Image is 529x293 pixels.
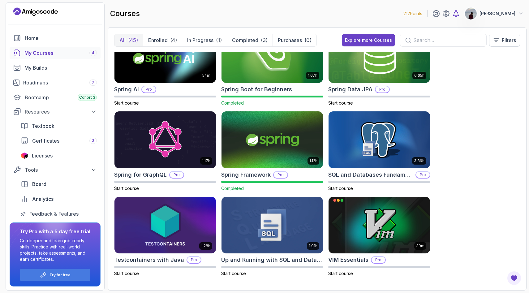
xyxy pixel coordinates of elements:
p: Pro [170,172,183,178]
button: Filters [489,34,520,47]
img: jetbrains icon [21,153,28,159]
p: Go deeper and learn job-ready skills. Practice with real-world projects, take assessments, and ea... [20,238,90,262]
p: 1.67h [308,73,317,78]
h2: Spring AI [114,85,139,94]
button: In Progress(1) [182,34,227,46]
span: Completed [221,100,244,106]
span: Licenses [32,152,53,159]
div: Tools [25,166,97,174]
p: Purchases [278,37,302,44]
button: Enrolled(4) [143,34,182,46]
a: roadmaps [10,76,101,89]
div: Roadmaps [23,79,97,86]
p: 1.12h [309,158,317,163]
p: 3.39h [414,158,424,163]
button: All(45) [114,34,143,46]
a: courses [10,47,101,59]
div: (1) [216,37,222,44]
img: user profile image [465,8,477,19]
div: (4) [170,37,177,44]
button: Purchases(0) [273,34,316,46]
p: Pro [142,86,156,93]
h2: SQL and Databases Fundamentals [328,170,413,179]
button: Explore more Courses [342,34,395,46]
div: Explore more Courses [345,37,392,43]
div: My Builds [24,64,97,71]
a: textbook [17,120,101,132]
h2: Spring for GraphQL [114,170,167,179]
span: Start course [328,186,353,191]
span: Certificates [32,137,59,144]
button: user profile image[PERSON_NAME] [465,7,524,20]
span: Start course [114,271,139,276]
p: Pro [187,257,201,263]
p: Filters [502,37,516,44]
h2: courses [110,9,140,19]
button: Try for free [20,269,90,281]
h2: Spring Boot for Beginners [221,85,292,94]
a: board [17,178,101,190]
input: Search... [413,37,481,44]
p: 1.91h [309,243,317,248]
img: SQL and Databases Fundamentals card [329,111,430,168]
p: 54m [202,73,210,78]
img: Spring Framework card [221,111,323,168]
p: 6.65h [414,73,424,78]
a: licenses [17,149,101,162]
div: Bootcamp [25,94,97,101]
h2: VIM Essentials [328,256,368,264]
p: All [119,37,126,44]
a: home [10,32,101,44]
div: (0) [304,37,312,44]
span: Start course [328,100,353,106]
span: Textbook [32,122,54,130]
h2: Spring Framework [221,170,271,179]
img: Spring Boot for Beginners card [221,26,323,83]
p: Completed [232,37,258,44]
span: Feedback & Features [29,210,79,218]
span: Analytics [32,195,54,203]
div: My Courses [24,49,97,57]
p: [PERSON_NAME] [480,11,515,17]
a: Landing page [13,7,58,17]
p: 1.17h [202,158,210,163]
span: 7 [92,80,94,85]
div: (3) [261,37,268,44]
a: bootcamp [10,91,101,104]
button: Completed(3) [227,34,273,46]
span: Start course [114,100,139,106]
p: In Progress [187,37,213,44]
span: Start course [328,271,353,276]
a: builds [10,62,101,74]
h2: Up and Running with SQL and Databases [221,256,323,264]
img: Spring for GraphQL card [114,111,216,168]
img: Spring Data JPA card [329,26,430,83]
button: Tools [10,164,101,175]
div: Resources [25,108,97,115]
span: 4 [92,50,94,55]
h2: Spring Data JPA [328,85,372,94]
div: (45) [128,37,138,44]
div: Home [25,34,97,42]
p: 212 Points [403,11,422,17]
a: analytics [17,193,101,205]
p: Enrolled [148,37,168,44]
a: Try for free [49,273,71,278]
button: Resources [10,106,101,117]
img: Up and Running with SQL and Databases card [221,197,323,254]
img: Testcontainers with Java card [114,197,216,254]
img: Spring AI card [114,26,216,83]
p: 1.28h [201,243,210,248]
button: Open Feedback Button [507,271,522,286]
p: Pro [376,86,389,93]
img: VIM Essentials card [329,197,430,254]
p: Pro [416,172,430,178]
span: Start course [221,271,246,276]
h2: Testcontainers with Java [114,256,184,264]
p: Pro [274,172,287,178]
span: Board [32,180,46,188]
p: Pro [372,257,385,263]
a: feedback [17,208,101,220]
